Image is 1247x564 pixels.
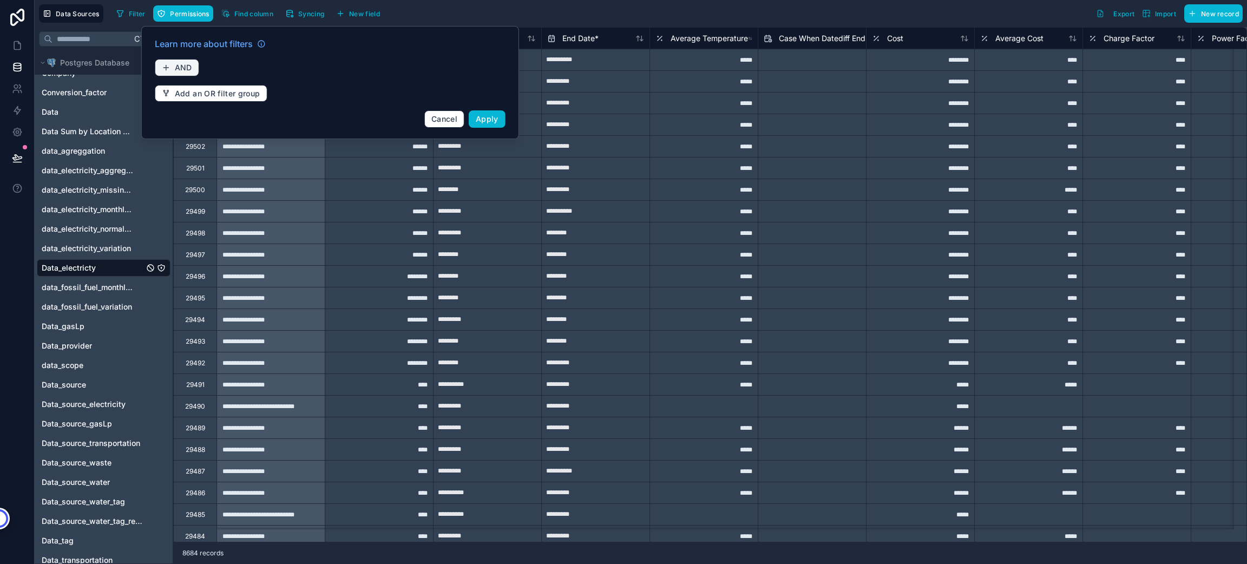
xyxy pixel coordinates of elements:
span: Cancel [431,114,457,123]
span: AND [175,63,192,73]
button: Cancel [424,110,464,128]
span: Apply [476,114,498,123]
button: AND [155,59,199,76]
button: Add an OR filter group [155,85,267,102]
button: Apply [469,110,506,128]
a: Learn more about filters [155,37,266,50]
span: Add an OR filter group [175,89,260,99]
span: Learn more about filters [155,37,253,50]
